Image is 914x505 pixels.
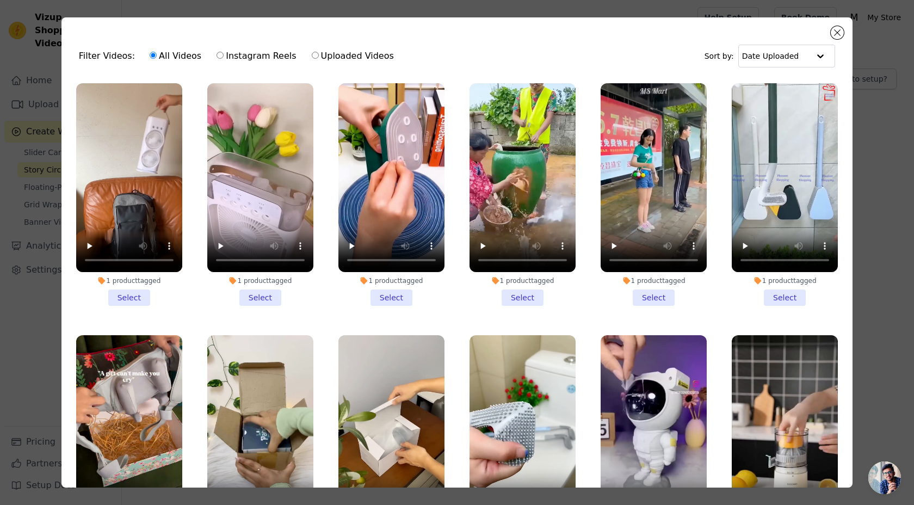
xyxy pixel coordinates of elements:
[149,49,202,63] label: All Videos
[76,276,182,285] div: 1 product tagged
[207,276,313,285] div: 1 product tagged
[601,276,707,285] div: 1 product tagged
[338,276,444,285] div: 1 product tagged
[732,276,838,285] div: 1 product tagged
[79,44,400,69] div: Filter Videos:
[831,26,844,39] button: Close modal
[216,49,297,63] label: Instagram Reels
[470,276,576,285] div: 1 product tagged
[705,45,836,67] div: Sort by:
[868,461,901,494] a: Open chat
[311,49,394,63] label: Uploaded Videos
